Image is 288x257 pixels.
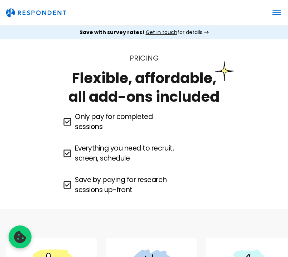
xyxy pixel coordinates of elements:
div: menu [271,7,282,19]
strong: Save with survey rates! [80,29,144,36]
p: Save by paying for research sessions up-front [63,175,167,195]
span: Get in touch [146,29,177,36]
span: PRICING [130,53,159,63]
p: Everything you need to recruit, screen, schedule [63,143,174,163]
a: home [6,8,66,18]
p: Only pay for completed sessions [63,112,153,132]
div: for details [80,29,202,36]
img: Untitled UI logotext [6,8,66,18]
h1: Flexible, affordable, all add-ons included [68,68,220,107]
